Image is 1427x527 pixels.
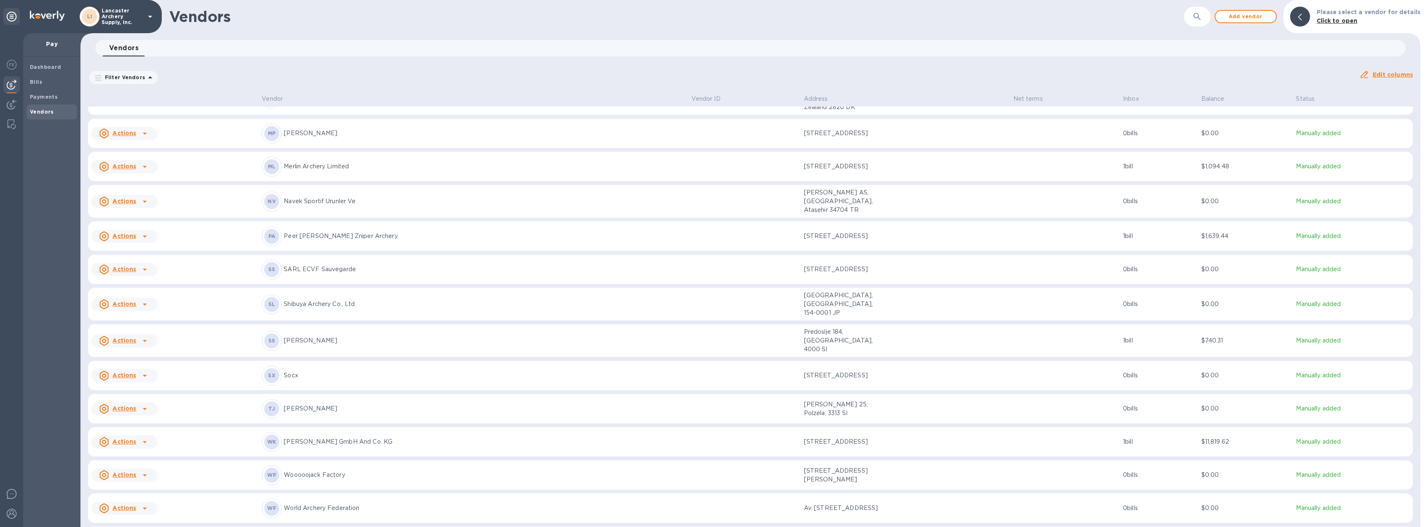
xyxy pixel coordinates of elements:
p: SARL ECVF Sauvegarde [284,265,684,274]
img: Foreign exchange [7,60,17,70]
p: Manually added [1296,162,1410,171]
p: Manually added [1296,371,1410,380]
p: [PERSON_NAME] AS, [GEOGRAPHIC_DATA], Atasehir 34704 TR [804,188,887,214]
p: $1,639.44 [1201,232,1290,240]
p: Filter Vendors [102,74,145,81]
span: Balance [1201,95,1235,103]
span: Vendors [109,42,139,54]
p: $0.00 [1201,197,1290,206]
p: Manually added [1296,232,1410,240]
u: Actions [112,130,136,136]
p: 0 bills [1123,404,1195,413]
p: $0.00 [1201,504,1290,512]
b: SS [268,266,275,272]
u: Actions [112,266,136,272]
h1: Vendors [169,8,1184,25]
p: Manually added [1296,300,1410,308]
p: 0 bills [1123,129,1195,138]
u: Actions [112,438,136,445]
u: Actions [112,233,136,239]
b: LI [87,13,93,19]
p: [PERSON_NAME] 25, Polzela, 3313 SI [804,400,887,418]
p: Manually added [1296,404,1410,413]
p: Manually added [1296,265,1410,274]
div: Unpin categories [3,8,20,25]
b: NV [268,198,276,204]
p: Vendor ID [692,95,721,103]
p: [STREET_ADDRESS] [804,129,887,138]
u: Actions [112,163,136,170]
p: Manually added [1296,197,1410,206]
p: Manually added [1296,437,1410,446]
p: [STREET_ADDRESS][PERSON_NAME] [804,466,887,484]
b: WF [267,505,276,511]
b: TJ [268,406,275,412]
p: 1 bill [1123,336,1195,345]
u: Edit columns [1373,71,1413,78]
p: Inbox [1123,95,1139,103]
p: 1 bill [1123,162,1195,171]
p: Shibuya Archery Co., Ltd. [284,300,684,308]
span: Address [804,95,839,103]
p: Lancaster Archery Supply, Inc. [102,8,143,25]
p: 1 bill [1123,437,1195,446]
u: Actions [112,337,136,344]
p: Navek Sportif Urunler Ve [284,197,684,206]
p: [STREET_ADDRESS] [804,371,887,380]
b: WK [267,439,277,445]
p: Manually added [1296,336,1410,345]
u: Actions [112,405,136,412]
p: [PERSON_NAME] GmbH And Co. KG [284,437,684,446]
u: Actions [112,198,136,204]
p: [STREET_ADDRESS] [804,162,887,171]
p: Pay [30,40,74,48]
button: Add vendor [1215,10,1277,23]
p: Vendor [262,95,283,103]
b: Click to open [1317,17,1358,24]
p: [GEOGRAPHIC_DATA], [GEOGRAPHIC_DATA], 154-0001 JP [804,291,887,317]
img: Logo [30,11,65,21]
p: Manually added [1296,129,1410,138]
u: Actions [112,372,136,379]
b: SL [268,301,275,307]
p: Status [1296,95,1315,103]
p: $0.00 [1201,129,1290,138]
p: Peer [PERSON_NAME] Zniper Archery [284,232,684,240]
p: [STREET_ADDRESS] [804,232,887,240]
b: Vendors [30,109,54,115]
p: $11,819.62 [1201,437,1290,446]
p: 0 bills [1123,300,1195,308]
span: Vendor ID [692,95,731,103]
p: Socx [284,371,684,380]
b: SS [268,338,275,344]
p: 0 bills [1123,371,1195,380]
p: $740.31 [1201,336,1290,345]
p: $0.00 [1201,471,1290,479]
span: Net terms [1013,95,1054,103]
span: Inbox [1123,95,1150,103]
p: 1 bill [1123,232,1195,240]
p: $0.00 [1201,300,1290,308]
p: $0.00 [1201,371,1290,380]
b: Please select a vendor for details [1317,9,1420,15]
p: Balance [1201,95,1225,103]
p: [PERSON_NAME] [284,336,684,345]
p: World Archery Federation [284,504,684,512]
p: Manually added [1296,471,1410,479]
b: ML [268,163,276,170]
p: $1,094.48 [1201,162,1290,171]
b: MP [268,130,276,136]
p: 0 bills [1123,504,1195,512]
p: Wooooojack Factory [284,471,684,479]
p: [STREET_ADDRESS] [804,437,887,446]
b: PA [268,233,275,239]
p: Net terms [1013,95,1043,103]
p: [PERSON_NAME] [284,129,684,138]
b: WF [267,472,276,478]
b: Dashboard [30,64,61,70]
p: Merlin Archery Limited [284,162,684,171]
u: Actions [112,505,136,511]
u: Actions [112,301,136,307]
b: Bills [30,79,42,85]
